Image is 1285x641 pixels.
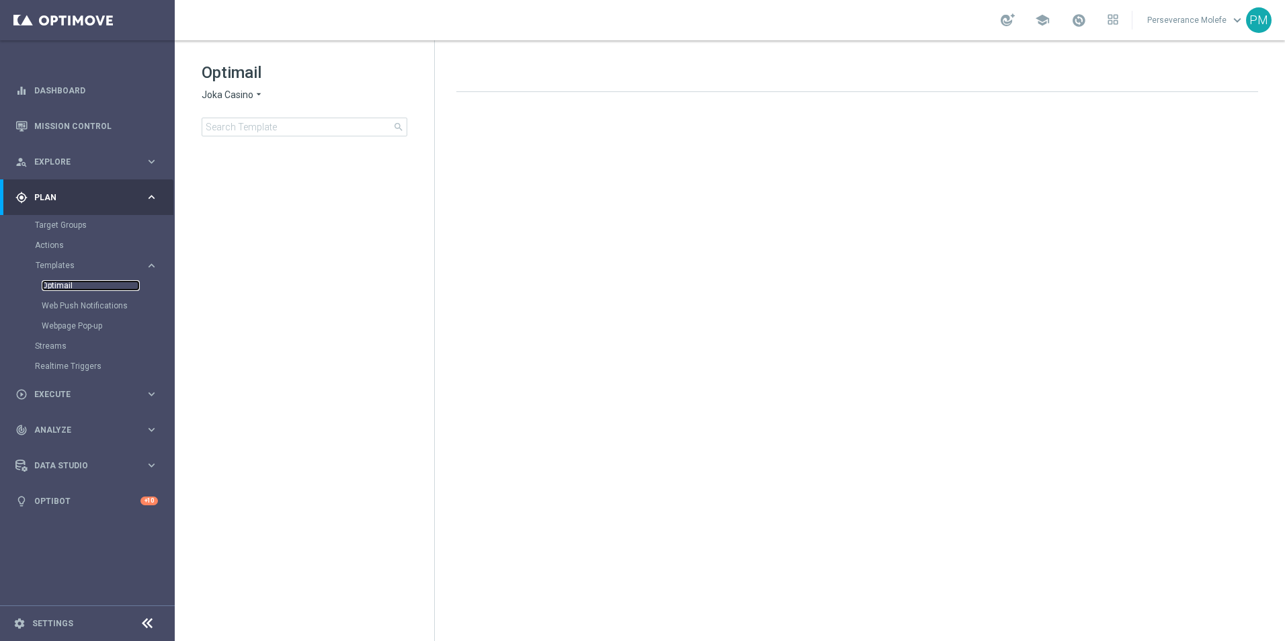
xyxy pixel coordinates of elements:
[42,296,173,316] div: Web Push Notifications
[32,619,73,628] a: Settings
[35,255,173,336] div: Templates
[140,497,158,505] div: +10
[1246,7,1272,33] div: PM
[145,259,158,272] i: keyboard_arrow_right
[15,156,145,168] div: Explore
[15,157,159,167] button: person_search Explore keyboard_arrow_right
[35,356,173,376] div: Realtime Triggers
[15,108,158,144] div: Mission Control
[253,89,264,101] i: arrow_drop_down
[34,462,145,470] span: Data Studio
[35,260,159,271] button: Templates keyboard_arrow_right
[15,495,28,507] i: lightbulb
[35,361,140,372] a: Realtime Triggers
[34,483,140,519] a: Optibot
[1035,13,1050,28] span: school
[1230,13,1245,28] span: keyboard_arrow_down
[202,118,407,136] input: Search Template
[1146,10,1246,30] a: Perseverance Molefekeyboard_arrow_down
[42,275,173,296] div: Optimail
[145,191,158,204] i: keyboard_arrow_right
[15,191,145,204] div: Plan
[15,424,28,436] i: track_changes
[42,300,140,311] a: Web Push Notifications
[202,89,253,101] span: Joka Casino
[145,459,158,472] i: keyboard_arrow_right
[35,240,140,251] a: Actions
[15,156,28,168] i: person_search
[15,496,159,507] button: lightbulb Optibot +10
[35,215,173,235] div: Target Groups
[34,73,158,108] a: Dashboard
[393,122,404,132] span: search
[42,280,140,291] a: Optimail
[42,320,140,331] a: Webpage Pop-up
[15,460,159,471] button: Data Studio keyboard_arrow_right
[15,73,158,108] div: Dashboard
[15,389,159,400] button: play_circle_outline Execute keyboard_arrow_right
[15,192,159,203] button: gps_fixed Plan keyboard_arrow_right
[15,121,159,132] button: Mission Control
[34,426,145,434] span: Analyze
[34,158,145,166] span: Explore
[15,388,28,400] i: play_circle_outline
[202,62,407,83] h1: Optimail
[15,191,28,204] i: gps_fixed
[34,390,145,398] span: Execute
[35,235,173,255] div: Actions
[145,155,158,168] i: keyboard_arrow_right
[34,108,158,144] a: Mission Control
[145,423,158,436] i: keyboard_arrow_right
[36,261,145,269] div: Templates
[15,460,145,472] div: Data Studio
[35,336,173,356] div: Streams
[13,617,26,630] i: settings
[15,388,145,400] div: Execute
[15,85,159,96] button: equalizer Dashboard
[35,341,140,351] a: Streams
[202,89,264,101] button: Joka Casino arrow_drop_down
[36,261,132,269] span: Templates
[145,388,158,400] i: keyboard_arrow_right
[42,316,173,336] div: Webpage Pop-up
[34,194,145,202] span: Plan
[15,483,158,519] div: Optibot
[15,85,28,97] i: equalizer
[15,424,145,436] div: Analyze
[15,425,159,435] button: track_changes Analyze keyboard_arrow_right
[35,220,140,230] a: Target Groups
